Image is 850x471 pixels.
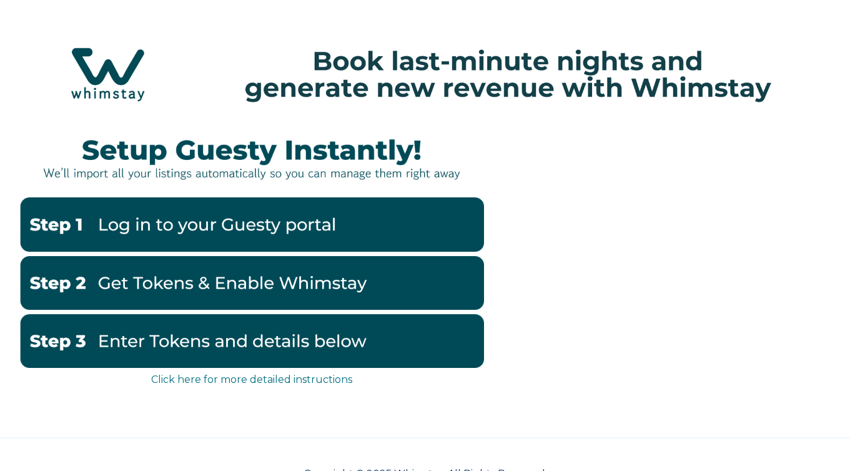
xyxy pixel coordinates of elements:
img: GuestyTokensandenable [19,256,484,310]
img: instantlyguesty [19,122,484,192]
img: Hubspot header for SSOB (4) [12,31,838,118]
img: EnterbelowGuesty [19,314,484,368]
img: Guestystep1-2 [19,197,484,251]
a: Click here for more detailed instructions [151,374,352,385]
